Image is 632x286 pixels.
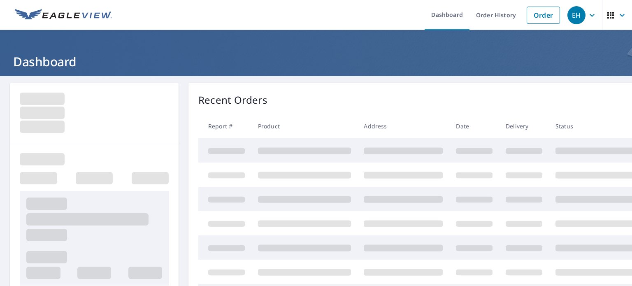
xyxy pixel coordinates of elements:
[251,114,358,138] th: Product
[198,93,267,107] p: Recent Orders
[449,114,499,138] th: Date
[10,53,622,70] h1: Dashboard
[499,114,549,138] th: Delivery
[357,114,449,138] th: Address
[15,9,112,21] img: EV Logo
[198,114,251,138] th: Report #
[567,6,586,24] div: EH
[527,7,560,24] a: Order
